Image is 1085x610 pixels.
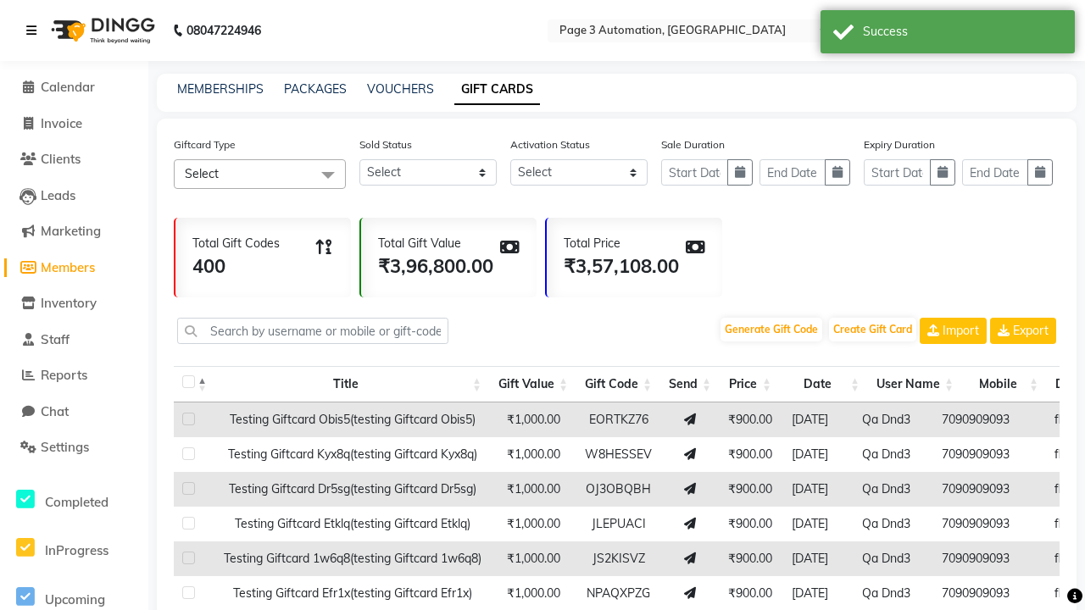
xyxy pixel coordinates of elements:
div: Total Price [564,235,679,252]
a: Settings [4,438,144,457]
td: Qa Dnd3 [839,402,933,437]
th: Gift Value: activate to sort column ascending [490,366,576,402]
span: Import [943,323,979,338]
label: Giftcard Type [174,137,236,152]
span: Settings [41,439,89,455]
td: 7090909093 [933,437,1018,472]
td: 7090909093 [933,472,1018,507]
a: Leads [4,186,144,206]
input: Search by username or mobile or gift-code [177,318,448,344]
span: Invoice [41,115,82,131]
a: Marketing [4,222,144,241]
td: [DATE] [781,472,839,507]
span: Calendar [41,79,95,95]
label: Sale Duration [661,137,725,152]
td: Qa Dnd3 [839,541,933,576]
a: MEMBERSHIPS [177,81,264,97]
td: Testing Giftcard Obis5(testing Giftcard Obis5) [215,402,490,437]
label: Activation Status [510,137,590,152]
a: Chat [4,402,144,422]
a: GIFT CARDS [454,75,540,105]
a: Members [4,258,144,278]
td: Testing Giftcard Etklq(testing Giftcard Etklq) [215,507,490,541]
input: Start Date [661,159,727,186]
span: Upcoming [45,591,105,607]
span: Chat [41,403,69,419]
span: NPAQXPZG [587,585,650,601]
input: Start Date [864,159,930,186]
input: End Date [759,159,826,186]
span: Clients [41,151,81,167]
td: 7090909093 [933,507,1018,541]
td: ₹1,000.00 [490,541,576,576]
td: Testing Giftcard Dr5sg(testing Giftcard Dr5sg) [215,472,490,507]
th: Gift Code: activate to sort column ascending [576,366,660,402]
td: ₹900.00 [720,507,781,541]
img: logo [43,7,159,54]
th: Mobile: activate to sort column ascending [962,366,1047,402]
a: Clients [4,150,144,169]
a: Invoice [4,114,144,134]
td: 7090909093 [933,402,1018,437]
button: Export [990,318,1056,344]
th: Date: activate to sort column ascending [780,366,868,402]
td: Qa Dnd3 [839,472,933,507]
b: 08047224946 [186,7,261,54]
td: Qa Dnd3 [839,507,933,541]
button: Import [920,318,987,344]
span: Members [41,259,95,275]
span: Marketing [41,223,101,239]
label: Sold Status [359,137,412,152]
td: [DATE] [781,437,839,472]
span: W8HESSEV [585,446,652,462]
span: Staff [41,331,70,347]
div: Total Gift Value [378,235,493,252]
th: Price: activate to sort column ascending [720,366,780,402]
th: Title: activate to sort column ascending [215,366,490,402]
a: Inventory [4,294,144,313]
input: End Date [962,159,1028,186]
span: OJ3OBQBH [586,481,651,496]
a: Calendar [4,78,144,97]
span: EORTKZ76 [589,412,648,427]
span: Leads [41,187,75,203]
td: ₹1,000.00 [490,402,576,437]
td: Testing Giftcard 1w6q8(testing Giftcard 1w6q8) [215,541,490,576]
span: Select [185,166,219,181]
a: PACKAGES [284,81,347,97]
td: Qa Dnd3 [839,437,933,472]
span: JS2KISVZ [593,551,645,566]
span: JLEPUACI [592,516,646,531]
span: Reports [41,367,87,383]
td: ₹900.00 [720,437,781,472]
td: ₹900.00 [720,472,781,507]
th: : activate to sort column descending [174,366,215,402]
span: Inventory [41,295,97,311]
label: Expiry Duration [864,137,935,152]
td: ₹900.00 [720,402,781,437]
a: Staff [4,330,144,350]
td: [DATE] [781,402,839,437]
td: [DATE] [781,541,839,576]
td: ₹900.00 [720,541,781,576]
a: Reports [4,366,144,385]
div: Total Gift Codes [192,235,280,252]
td: ₹1,000.00 [490,472,576,507]
button: Create Gift Card [829,318,916,341]
td: ₹1,000.00 [490,507,576,541]
th: User Name: activate to sort column ascending [868,366,962,402]
a: VOUCHERS [367,81,434,97]
td: ₹1,000.00 [490,437,576,472]
td: [DATE] [781,507,839,541]
div: ₹3,57,108.00 [564,252,679,280]
td: Testing Giftcard Kyx8q(testing Giftcard Kyx8q) [215,437,490,472]
td: 7090909093 [933,541,1018,576]
div: Success [863,23,1062,41]
button: Generate Gift Code [721,318,822,341]
span: Completed [45,494,108,510]
span: InProgress [45,542,108,558]
th: Send : activate to sort column ascending [660,366,720,402]
span: Export [1013,323,1049,338]
div: ₹3,96,800.00 [378,252,493,280]
div: 400 [192,252,280,280]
